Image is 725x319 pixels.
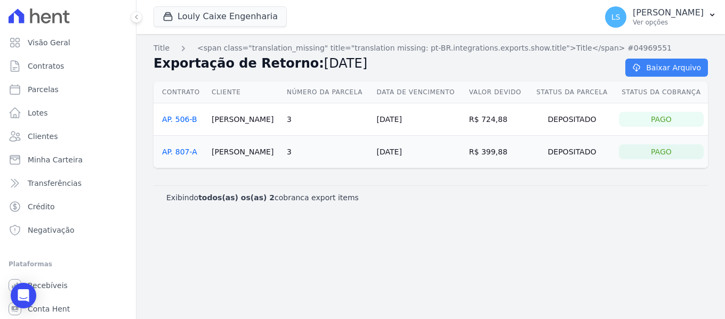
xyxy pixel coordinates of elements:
a: Minha Carteira [4,149,132,170]
button: Louly Caixe Engenharia [154,6,287,27]
p: Ver opções [633,18,704,27]
th: Status da Cobrança [615,81,708,103]
span: Visão Geral [28,37,70,48]
span: Lotes [28,108,48,118]
a: Contratos [4,55,132,77]
span: Transferências [28,178,82,189]
th: Valor devido [465,81,529,103]
button: LS [PERSON_NAME] Ver opções [597,2,725,32]
span: Contratos [28,61,64,71]
span: Minha Carteira [28,154,83,165]
a: Parcelas [4,79,132,100]
td: 3 [283,103,373,136]
a: Negativação [4,219,132,241]
span: translation missing: pt-BR.integrations.exports.index.title [154,44,170,52]
span: Negativação [28,225,75,235]
th: Data de Vencimento [373,81,465,103]
p: Exibindo cobranca export items [166,192,359,203]
div: Depositado [534,144,610,159]
nav: Breadcrumb [154,43,708,54]
p: [PERSON_NAME] [633,7,704,18]
th: Contrato [154,81,207,103]
th: Número da Parcela [283,81,373,103]
span: Conta Hent [28,304,70,314]
a: Recebíveis [4,275,132,296]
a: AP. 807-A [162,148,197,156]
td: [PERSON_NAME] [207,103,283,136]
th: Status da Parcela [529,81,614,103]
h2: Exportação de Retorno: [154,54,608,73]
td: [DATE] [373,136,465,168]
td: [PERSON_NAME] [207,136,283,168]
div: Plataformas [9,258,127,271]
span: [DATE] [324,56,367,71]
span: Clientes [28,131,58,142]
b: todos(as) os(as) 2 [198,193,275,202]
span: Recebíveis [28,280,68,291]
a: Baixar Arquivo [625,59,708,77]
a: Crédito [4,196,132,217]
td: R$ 724,88 [465,103,529,136]
div: Pago [619,112,704,127]
td: [DATE] [373,103,465,136]
a: Clientes [4,126,132,147]
th: Cliente [207,81,283,103]
a: Transferências [4,173,132,194]
a: AP. 506-B [162,115,197,124]
span: Parcelas [28,84,59,95]
div: Pago [619,144,704,159]
a: Title [154,43,170,54]
a: <span class="translation_missing" title="translation missing: pt-BR.integrations.exports.show.tit... [197,43,672,54]
span: LS [611,13,621,21]
td: 3 [283,136,373,168]
div: Open Intercom Messenger [11,283,36,308]
span: Crédito [28,201,55,212]
a: Visão Geral [4,32,132,53]
a: Lotes [4,102,132,124]
td: R$ 399,88 [465,136,529,168]
div: Depositado [534,112,610,127]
